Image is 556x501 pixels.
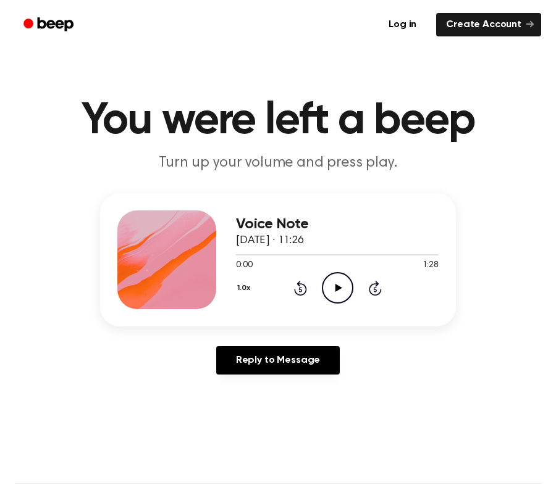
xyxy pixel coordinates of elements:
h3: Voice Note [236,216,439,233]
p: Turn up your volume and press play. [41,153,515,173]
span: 0:00 [236,259,252,272]
a: Reply to Message [216,346,340,375]
a: Log in [376,10,429,39]
span: [DATE] · 11:26 [236,235,304,246]
span: 1:28 [423,259,439,272]
a: Create Account [436,13,541,36]
h1: You were left a beep [15,99,541,143]
button: 1.0x [236,278,255,299]
a: Beep [15,13,85,37]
